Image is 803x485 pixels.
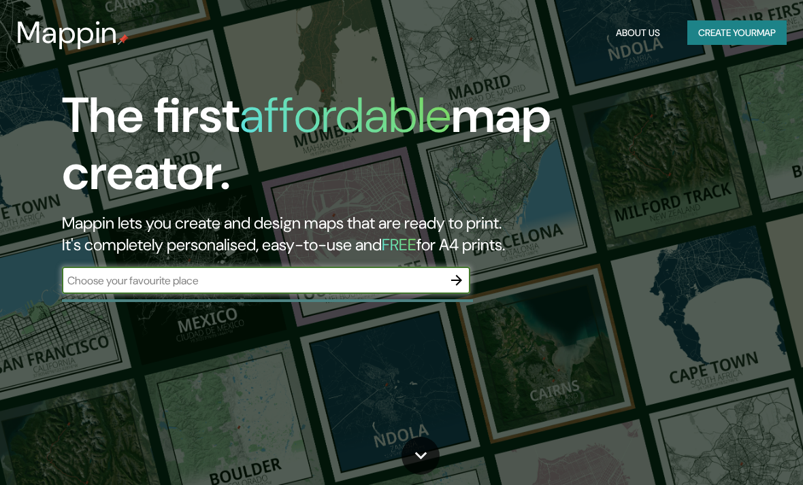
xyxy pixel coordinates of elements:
button: About Us [610,20,666,46]
h2: Mappin lets you create and design maps that are ready to print. It's completely personalised, eas... [62,212,704,256]
h5: FREE [382,234,416,255]
button: Create yourmap [687,20,787,46]
h1: affordable [240,84,451,147]
h1: The first map creator. [62,87,704,212]
img: mappin-pin [118,34,129,45]
h3: Mappin [16,15,118,50]
input: Choose your favourite place [62,273,443,288]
